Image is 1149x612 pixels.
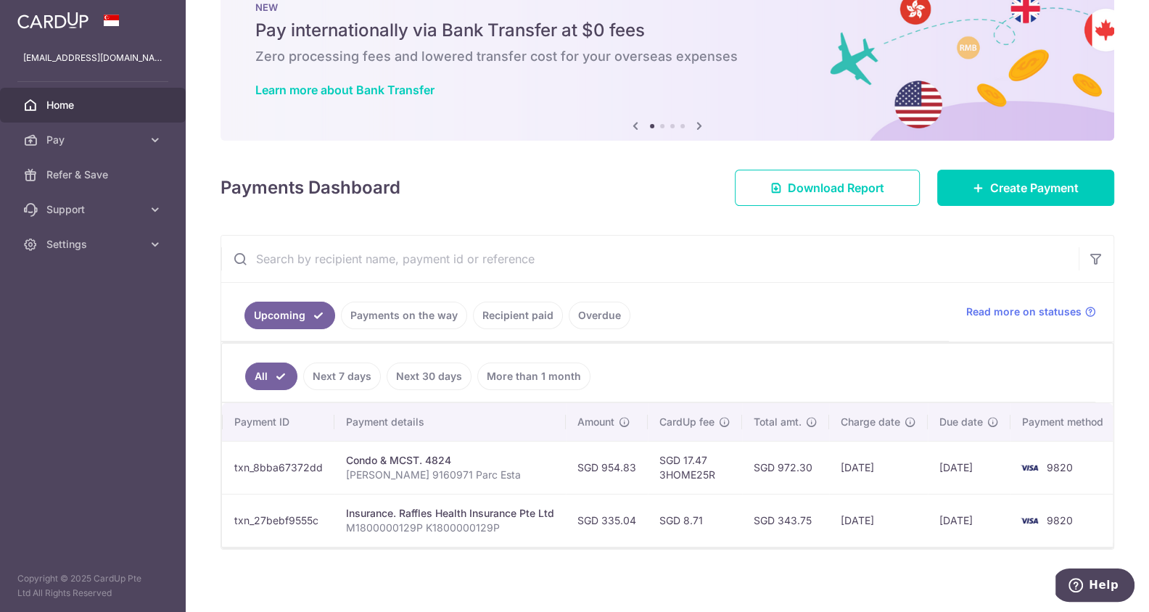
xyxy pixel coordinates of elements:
[1010,403,1121,441] th: Payment method
[990,179,1079,197] span: Create Payment
[648,494,742,547] td: SGD 8.71
[1047,514,1073,526] span: 9820
[346,506,554,521] div: Insurance. Raffles Health Insurance Pte Ltd
[223,441,334,494] td: txn_8bba67372dd
[966,305,1082,319] span: Read more on statuses
[245,363,297,390] a: All
[566,494,648,547] td: SGD 335.04
[928,494,1010,547] td: [DATE]
[346,468,554,482] p: [PERSON_NAME] 9160971 Parc Esta
[939,415,983,429] span: Due date
[937,170,1114,206] a: Create Payment
[577,415,614,429] span: Amount
[346,521,554,535] p: M1800000129P K1800000129P
[346,453,554,468] div: Condo & MCST. 4824
[742,494,829,547] td: SGD 343.75
[1055,568,1134,605] iframe: Opens a widget where you can find more information
[221,236,1079,282] input: Search by recipient name, payment id or reference
[223,494,334,547] td: txn_27bebf9555c
[46,168,142,182] span: Refer & Save
[648,441,742,494] td: SGD 17.47 3HOME25R
[1047,461,1073,474] span: 9820
[1015,459,1044,476] img: Bank Card
[754,415,802,429] span: Total amt.
[928,441,1010,494] td: [DATE]
[17,12,88,29] img: CardUp
[255,48,1079,65] h6: Zero processing fees and lowered transfer cost for your overseas expenses
[255,83,435,97] a: Learn more about Bank Transfer
[46,202,142,217] span: Support
[841,415,900,429] span: Charge date
[23,51,162,65] p: [EMAIL_ADDRESS][DOMAIN_NAME]
[966,305,1096,319] a: Read more on statuses
[244,302,335,329] a: Upcoming
[255,1,1079,13] p: NEW
[566,441,648,494] td: SGD 954.83
[829,441,928,494] td: [DATE]
[387,363,471,390] a: Next 30 days
[341,302,467,329] a: Payments on the way
[659,415,714,429] span: CardUp fee
[569,302,630,329] a: Overdue
[735,170,920,206] a: Download Report
[255,19,1079,42] h5: Pay internationally via Bank Transfer at $0 fees
[46,133,142,147] span: Pay
[46,237,142,252] span: Settings
[788,179,884,197] span: Download Report
[742,441,829,494] td: SGD 972.30
[221,175,400,201] h4: Payments Dashboard
[223,403,334,441] th: Payment ID
[1015,512,1044,529] img: Bank Card
[334,403,566,441] th: Payment details
[477,363,590,390] a: More than 1 month
[473,302,563,329] a: Recipient paid
[46,98,142,112] span: Home
[303,363,381,390] a: Next 7 days
[829,494,928,547] td: [DATE]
